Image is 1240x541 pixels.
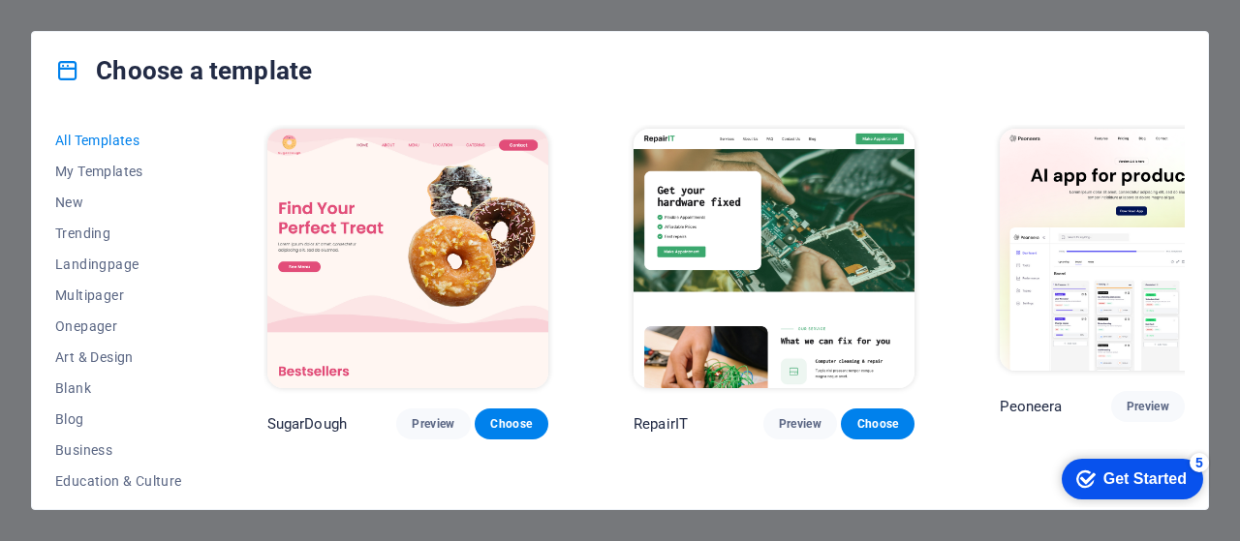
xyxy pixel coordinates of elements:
div: Get Started 5 items remaining, 0% complete [15,10,157,50]
img: RepairIT [634,129,914,388]
span: Landingpage [55,256,182,272]
span: New [55,195,182,210]
button: Preview [1111,391,1185,422]
span: Choose [490,416,533,432]
span: Art & Design [55,349,182,365]
button: All Templates [55,125,182,156]
p: Peoneera [1000,397,1062,416]
span: Education & Culture [55,473,182,489]
button: Trending [55,218,182,249]
span: My Templates [55,164,182,179]
button: My Templates [55,156,182,187]
span: Multipager [55,287,182,303]
button: Onepager [55,311,182,342]
span: Trending [55,225,182,241]
img: SugarDough [267,129,548,388]
span: Preview [1127,399,1169,414]
button: New [55,187,182,218]
div: 5 [143,4,163,23]
button: Multipager [55,280,182,311]
p: SugarDough [267,414,347,434]
span: Onepager [55,318,182,334]
button: Choose [475,408,548,439]
span: All Templates [55,133,182,148]
h4: Choose a template [55,55,312,86]
button: Choose [841,408,914,439]
button: Art & Design [55,342,182,373]
p: RepairIT [634,414,688,434]
span: Preview [412,416,454,432]
button: Preview [396,408,470,439]
button: Education & Culture [55,466,182,496]
button: Preview [763,408,837,439]
span: Choose [856,416,899,432]
button: Blog [55,404,182,435]
span: Business [55,442,182,458]
div: Get Started [57,21,140,39]
span: Blank [55,380,182,396]
button: Business [55,435,182,466]
button: Blank [55,373,182,404]
span: Preview [779,416,821,432]
span: Blog [55,411,182,427]
button: Landingpage [55,249,182,280]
